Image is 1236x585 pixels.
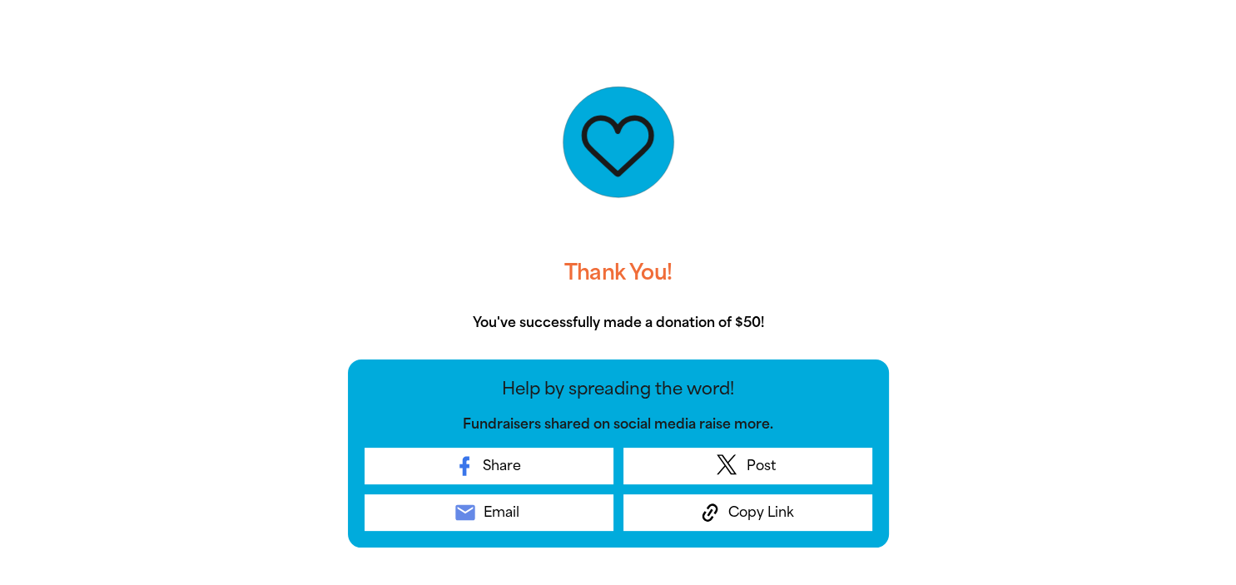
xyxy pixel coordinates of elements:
p: You've successfully made a donation of $50! [348,313,889,333]
h3: Thank You! [348,246,889,300]
a: emailEmail [365,494,613,531]
span: Share [483,456,521,476]
p: Help by spreading the word! [365,376,872,401]
span: Email [484,503,519,523]
a: Post [623,448,872,484]
span: Copy Link [728,503,794,523]
button: Copy Link [623,494,872,531]
i: email [454,501,477,524]
a: Share [365,448,613,484]
p: Fundraisers shared on social media raise more. [365,414,872,434]
span: Post [747,456,776,476]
